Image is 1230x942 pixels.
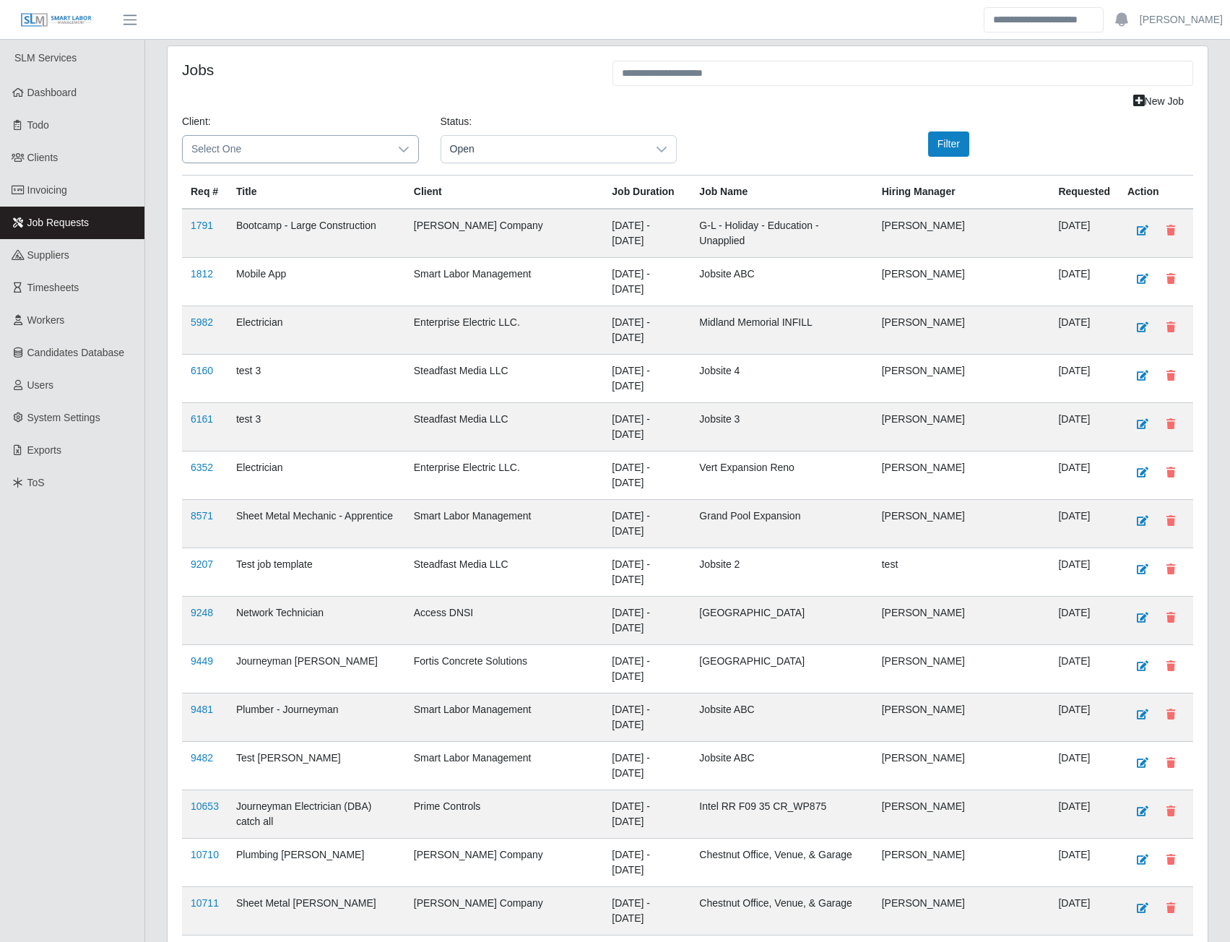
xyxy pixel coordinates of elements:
td: [PERSON_NAME] Company [405,209,604,258]
td: Test [PERSON_NAME] [228,742,405,790]
td: Enterprise Electric LLC. [405,306,604,355]
td: Bootcamp - Large Construction [228,209,405,258]
td: [PERSON_NAME] [873,887,1050,935]
span: Todo [27,119,49,131]
td: Access DNSI [405,597,604,645]
td: Network Technician [228,597,405,645]
a: 8571 [191,510,213,522]
td: [DATE] - [DATE] [603,742,690,790]
td: Electrician [228,451,405,500]
td: [PERSON_NAME] [873,500,1050,548]
a: 6352 [191,462,213,473]
td: Sheet Metal [PERSON_NAME] [228,887,405,935]
label: Status: [441,114,472,129]
td: [DATE] [1049,839,1119,887]
td: Test job template [228,548,405,597]
button: Filter [928,131,969,157]
a: 9481 [191,704,213,715]
td: [PERSON_NAME] [873,597,1050,645]
span: Invoicing [27,184,67,196]
td: Grand Pool Expansion [690,500,872,548]
td: Midland Memorial INFILL [690,306,872,355]
td: [GEOGRAPHIC_DATA] [690,645,872,693]
td: Jobsite 2 [690,548,872,597]
img: SLM Logo [20,12,92,28]
th: Requested [1049,176,1119,209]
span: Clients [27,152,59,163]
a: [PERSON_NAME] [1140,12,1223,27]
td: Jobsite 3 [690,403,872,451]
span: Job Requests [27,217,90,228]
td: [DATE] [1049,887,1119,935]
th: Hiring Manager [873,176,1050,209]
td: [PERSON_NAME] [873,209,1050,258]
a: 9482 [191,752,213,764]
td: Plumbing [PERSON_NAME] [228,839,405,887]
td: [DATE] - [DATE] [603,306,690,355]
td: [PERSON_NAME] [873,403,1050,451]
td: [DATE] - [DATE] [603,451,690,500]
td: G-L - Holiday - Education - Unapplied [690,209,872,258]
td: [PERSON_NAME] [873,693,1050,742]
td: Steadfast Media LLC [405,403,604,451]
td: [DATE] - [DATE] [603,790,690,839]
td: Jobsite ABC [690,693,872,742]
span: Timesheets [27,282,79,293]
td: [PERSON_NAME] [873,355,1050,403]
label: Client: [182,114,211,129]
td: Jobsite ABC [690,742,872,790]
td: [DATE] [1049,306,1119,355]
span: SLM Services [14,52,77,64]
td: Fortis Concrete Solutions [405,645,604,693]
th: Job Duration [603,176,690,209]
td: [DATE] [1049,355,1119,403]
td: [PERSON_NAME] [873,839,1050,887]
a: 6161 [191,413,213,425]
td: Vert Expansion Reno [690,451,872,500]
td: [DATE] [1049,597,1119,645]
span: System Settings [27,412,100,423]
td: [DATE] - [DATE] [603,839,690,887]
td: [PERSON_NAME] [873,790,1050,839]
td: Enterprise Electric LLC. [405,451,604,500]
td: Journeyman [PERSON_NAME] [228,645,405,693]
td: [PERSON_NAME] [873,258,1050,306]
th: Req # [182,176,228,209]
td: [DATE] - [DATE] [603,355,690,403]
a: 9248 [191,607,213,618]
a: 9207 [191,558,213,570]
span: Open [441,136,648,163]
span: Users [27,379,54,391]
td: Mobile App [228,258,405,306]
td: Jobsite 4 [690,355,872,403]
td: [DATE] [1049,500,1119,548]
span: Candidates Database [27,347,125,358]
td: Sheet Metal Mechanic - Apprentice [228,500,405,548]
td: Steadfast Media LLC [405,548,604,597]
td: [PERSON_NAME] [873,451,1050,500]
td: [DATE] - [DATE] [603,597,690,645]
th: Title [228,176,405,209]
td: Prime Controls [405,790,604,839]
td: Smart Labor Management [405,693,604,742]
td: [DATE] [1049,645,1119,693]
td: [DATE] - [DATE] [603,500,690,548]
td: Journeyman Electrician (DBA) catch all [228,790,405,839]
td: Jobsite ABC [690,258,872,306]
td: [DATE] [1049,693,1119,742]
td: [DATE] [1049,258,1119,306]
span: Select One [183,136,389,163]
td: [PERSON_NAME] Company [405,839,604,887]
td: Chestnut Office, Venue, & Garage [690,887,872,935]
td: [DATE] - [DATE] [603,645,690,693]
td: [DATE] [1049,790,1119,839]
th: Job Name [690,176,872,209]
td: test 3 [228,355,405,403]
a: 10710 [191,849,219,860]
span: ToS [27,477,45,488]
span: Exports [27,444,61,456]
a: 1812 [191,268,213,280]
td: Chestnut Office, Venue, & Garage [690,839,872,887]
td: [DATE] [1049,209,1119,258]
td: [DATE] - [DATE] [603,209,690,258]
